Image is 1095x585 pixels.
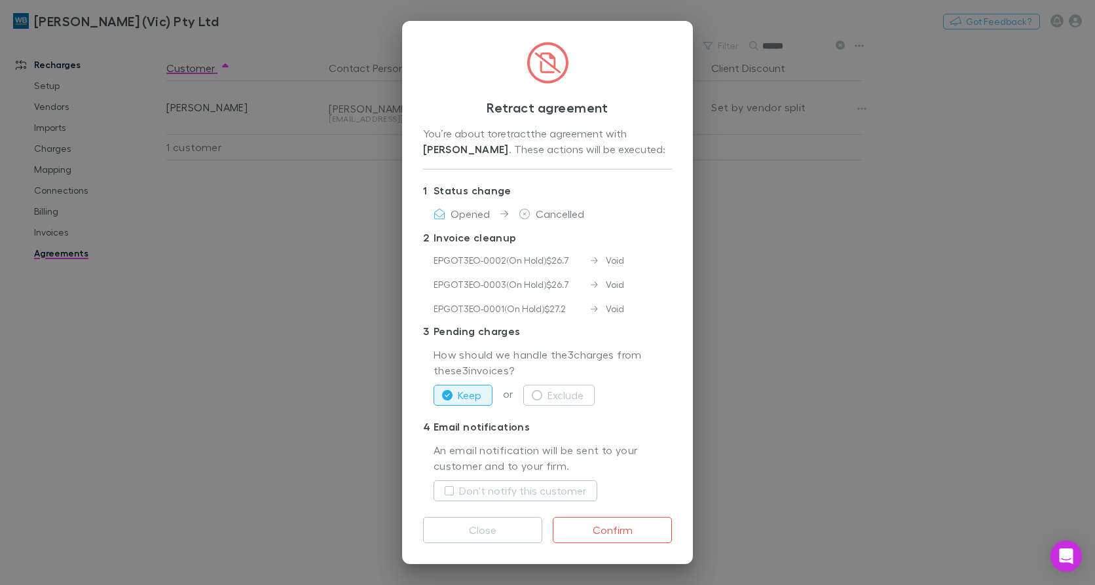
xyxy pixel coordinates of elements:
[553,517,672,543] button: Confirm
[591,277,624,291] div: Void
[423,230,434,245] div: 2
[423,143,509,156] strong: [PERSON_NAME]
[523,385,595,406] button: Exclude
[434,302,591,315] div: EPGOT3EO-0001 ( On Hold ) $27.2
[1050,541,1082,572] div: Open Intercom Messenger
[434,253,591,267] div: EPGOT3EO-0002 ( On Hold ) $26.7
[434,347,672,380] p: How should we handle the 3 charges from these 3 invoices?
[492,387,523,400] span: or
[423,321,672,342] p: Pending charges
[423,323,434,339] div: 3
[591,253,624,267] div: Void
[423,180,672,201] p: Status change
[434,277,591,291] div: EPGOT3EO-0003 ( On Hold ) $26.7
[423,419,434,434] div: 4
[423,126,672,158] div: You’re about to retract the agreement with . These actions will be executed:
[423,416,672,437] p: Email notifications
[434,385,492,406] button: Keep
[536,207,584,220] span: Cancelled
[459,483,586,499] label: Don't notify this customer
[434,442,672,475] p: An email notification will be sent to your customer and to your firm.
[423,99,672,115] h3: Retract agreement
[527,42,568,84] img: svg%3e
[423,183,434,198] div: 1
[423,227,672,248] p: Invoice cleanup
[434,480,597,501] button: Don't notify this customer
[423,517,542,543] button: Close
[591,302,624,315] div: Void
[451,207,490,220] span: Opened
